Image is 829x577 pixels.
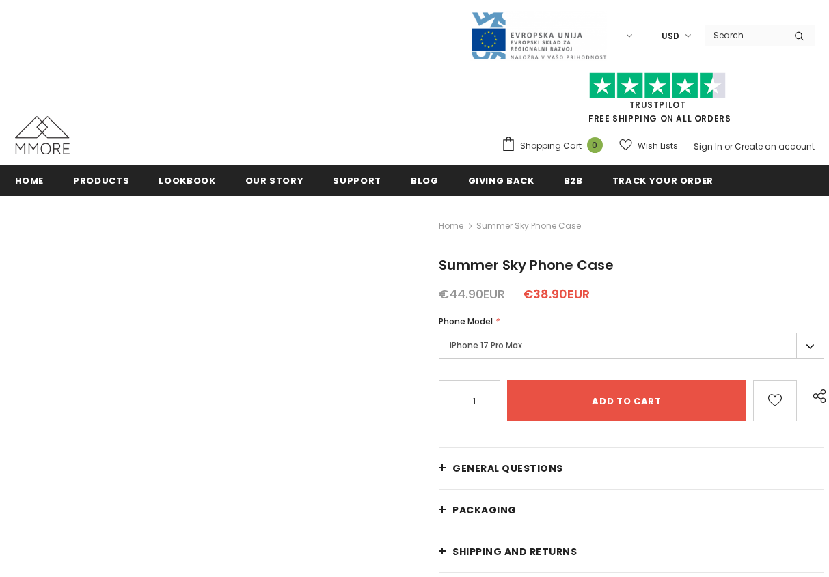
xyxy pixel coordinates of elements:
[564,174,583,187] span: B2B
[589,72,726,99] img: Trust Pilot Stars
[439,218,463,234] a: Home
[15,165,44,195] a: Home
[662,29,679,43] span: USD
[411,165,439,195] a: Blog
[15,116,70,154] img: MMORE Cases
[470,29,607,41] a: Javni Razpis
[629,99,686,111] a: Trustpilot
[612,165,714,195] a: Track your order
[452,545,577,559] span: Shipping and returns
[452,503,517,517] span: PACKAGING
[694,141,722,152] a: Sign In
[507,380,746,421] input: Add to cart
[638,139,678,153] span: Wish Lists
[439,531,824,572] a: Shipping and returns
[159,174,215,187] span: Lookbook
[333,174,381,187] span: support
[439,285,505,302] span: €44.90EUR
[612,174,714,187] span: Track your order
[452,462,563,475] span: General Questions
[501,79,815,124] span: FREE SHIPPING ON ALL ORDERS
[15,174,44,187] span: Home
[439,333,824,359] label: iPhone 17 Pro Max
[73,174,129,187] span: Products
[439,448,824,489] a: General Questions
[73,165,129,195] a: Products
[619,134,678,158] a: Wish Lists
[523,285,590,302] span: €38.90EUR
[501,136,610,156] a: Shopping Cart 0
[245,174,304,187] span: Our Story
[476,218,581,234] span: Summer Sky Phone Case
[439,315,493,327] span: Phone Model
[468,174,534,187] span: Giving back
[333,165,381,195] a: support
[564,165,583,195] a: B2B
[705,25,784,45] input: Search Site
[724,141,733,152] span: or
[587,137,603,153] span: 0
[520,139,582,153] span: Shopping Cart
[468,165,534,195] a: Giving back
[470,11,607,61] img: Javni Razpis
[159,165,215,195] a: Lookbook
[735,141,815,152] a: Create an account
[439,255,614,275] span: Summer Sky Phone Case
[411,174,439,187] span: Blog
[245,165,304,195] a: Our Story
[439,490,824,531] a: PACKAGING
